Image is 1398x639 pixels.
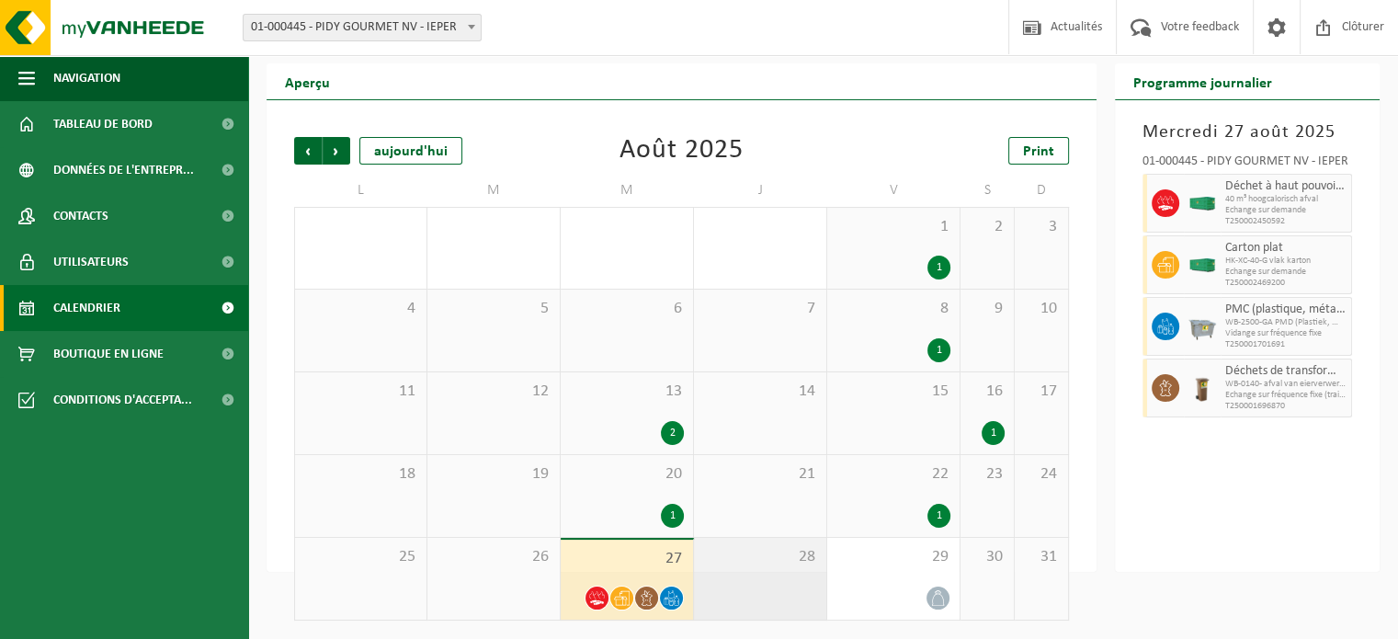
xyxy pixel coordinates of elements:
span: 6 [570,299,684,319]
span: Déchets de transformation des oeufs, non emballé, cat 3 [1225,364,1347,379]
span: 19 [437,464,551,485]
span: 15 [836,382,950,402]
span: T250002450592 [1225,216,1347,227]
span: T250002469200 [1225,278,1347,289]
span: 18 [304,464,417,485]
span: Navigation [53,55,120,101]
img: WB-0140-HPE-BN-01 [1188,374,1216,402]
div: 1 [661,504,684,528]
span: PMC (plastique, métal, carton boisson) (industriel) [1225,302,1347,317]
div: 01-000445 - PIDY GOURMET NV - IEPER [1142,155,1352,174]
span: 2 [970,217,1005,237]
span: 5 [437,299,551,319]
div: 1 [982,421,1005,445]
span: HK-XC-40-G vlak karton [1225,256,1347,267]
span: 1 [836,217,950,237]
td: D [1015,174,1069,207]
span: 31 [1024,547,1059,567]
span: 16 [970,382,1005,402]
span: Contacts [53,193,108,239]
span: 27 [570,549,684,569]
span: Carton plat [1225,241,1347,256]
h2: Aperçu [267,63,348,99]
span: 7 [703,299,817,319]
h3: Mercredi 27 août 2025 [1142,119,1352,146]
span: 23 [970,464,1005,485]
span: Données de l'entrepr... [53,147,194,193]
span: Suivant [323,137,350,165]
td: L [294,174,427,207]
span: 40 m³ hoogcalorisch afval [1225,194,1347,205]
span: 26 [437,547,551,567]
span: 14 [703,382,817,402]
div: 1 [927,504,950,528]
span: 3 [1024,217,1059,237]
span: Utilisateurs [53,239,129,285]
td: S [960,174,1015,207]
span: Conditions d'accepta... [53,377,192,423]
span: 8 [836,299,950,319]
span: Echange sur demande [1225,267,1347,278]
span: Print [1023,144,1054,159]
span: 11 [304,382,417,402]
td: M [561,174,694,207]
span: 28 [703,547,817,567]
span: 01-000445 - PIDY GOURMET NV - IEPER [243,14,482,41]
span: Calendrier [53,285,120,331]
td: J [694,174,827,207]
span: Précédent [294,137,322,165]
span: 12 [437,382,551,402]
span: Echange sur fréquence fixe (traitement inclus) [1225,390,1347,401]
span: Boutique en ligne [53,331,164,377]
span: WB-0140- afval van eierverwerking, onverpakt, categorie 3 [1225,379,1347,390]
span: 21 [703,464,817,485]
h2: Programme journalier [1115,63,1290,99]
td: V [827,174,960,207]
span: 13 [570,382,684,402]
span: 01-000445 - PIDY GOURMET NV - IEPER [244,15,481,40]
span: Tableau de bord [53,101,153,147]
span: 4 [304,299,417,319]
img: HK-XC-40-GN-00 [1188,258,1216,272]
span: 29 [836,547,950,567]
span: 22 [836,464,950,485]
div: 1 [927,256,950,280]
span: T250001696870 [1225,401,1347,412]
div: aujourd'hui [359,137,462,165]
span: 20 [570,464,684,485]
a: Print [1008,137,1069,165]
span: T250001701691 [1225,339,1347,350]
div: Août 2025 [619,137,744,165]
span: Vidange sur fréquence fixe [1225,328,1347,339]
span: 30 [970,547,1005,567]
img: WB-2500-GAL-GY-01 [1188,313,1216,340]
span: Echange sur demande [1225,205,1347,216]
div: 2 [661,421,684,445]
span: 25 [304,547,417,567]
span: WB-2500-GA PMD (Plastiek, Metaal, Drankkartons) (bedrijven) [1225,317,1347,328]
span: 17 [1024,382,1059,402]
span: 24 [1024,464,1059,485]
span: 10 [1024,299,1059,319]
span: Déchet à haut pouvoir calorifique [1225,179,1347,194]
td: M [427,174,561,207]
img: HK-XC-40-GN-00 [1188,197,1216,211]
div: 1 [927,338,950,362]
span: 9 [970,299,1005,319]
